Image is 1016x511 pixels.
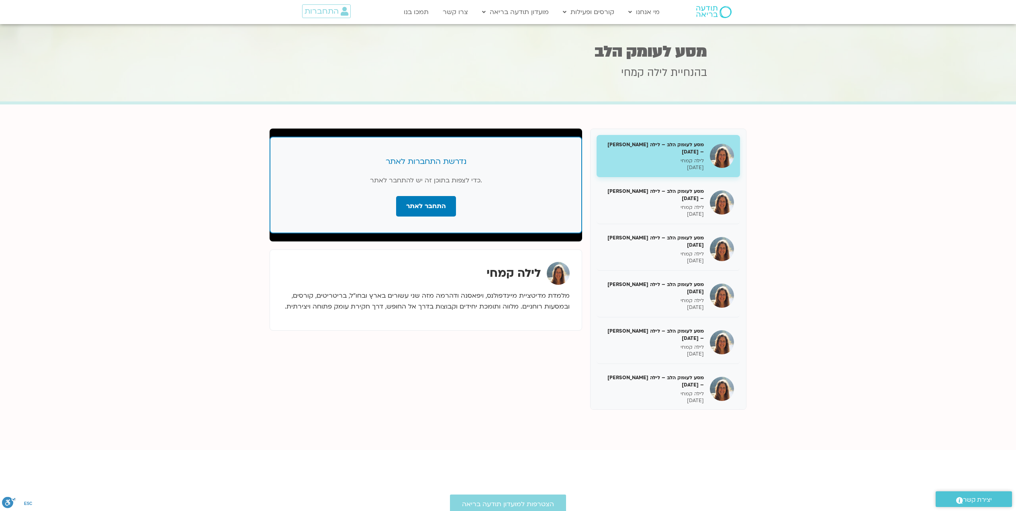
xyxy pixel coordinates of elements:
strong: לילה קמחי [487,266,541,281]
img: לילה קמחי [547,262,570,285]
p: [DATE] [603,258,704,264]
p: לילה קמחי [603,344,704,351]
p: לילה קמחי [603,157,704,164]
img: מסע לעומק הלב – לילה קמחי 2/3/25 [710,237,734,261]
p: [DATE] [603,351,704,358]
a: מועדון תודעה בריאה [478,4,553,20]
a: תמכו בנו [400,4,433,20]
p: לילה קמחי [603,204,704,211]
span: הצטרפות למועדון תודעה בריאה [462,501,554,508]
h5: מסע לעומק הלב – לילה [PERSON_NAME] – [DATE] [603,374,704,388]
h5: מסע לעומק הלב – לילה [PERSON_NAME] [DATE] [603,234,704,249]
a: התחברות [302,4,351,18]
p: [DATE] [603,304,704,311]
h5: מסע לעומק הלב – לילה [PERSON_NAME] [DATE] [603,281,704,295]
p: [DATE] [603,164,704,171]
p: לילה קמחי [603,297,704,304]
h5: מסע לעומק הלב – לילה [PERSON_NAME] – [DATE] [603,188,704,202]
p: [DATE] [603,211,704,218]
h5: מסע לעומק הלב – לילה [PERSON_NAME] – [DATE] [603,141,704,155]
p: לילה קמחי [603,390,704,397]
a: קורסים ופעילות [559,4,618,20]
p: לילה קמחי [603,251,704,258]
a: מי אנחנו [624,4,664,20]
span: התחברות [305,7,339,16]
img: מסע לעומק הלב – לילה קמחי – 30/3/25 [710,377,734,401]
span: יצירת קשר [963,495,992,505]
a: צרו קשר [439,4,472,20]
p: כדי לצפות בתוכן זה יש להתחבר לאתר. [286,175,565,186]
h5: מסע לעומק הלב – לילה [PERSON_NAME] – [DATE] [603,327,704,342]
a: יצירת קשר [936,491,1012,507]
h1: מסע לעומק הלב [309,44,707,59]
span: בהנחיית [671,65,707,80]
img: מסע לעומק הלב – לילה קמחי – 9/2/25 [710,144,734,168]
img: מסע לעומק הלב – לילה קמחי 9/3/25 [710,284,734,308]
img: מסע לעומק הלב – לילה קמחי – 23/3/25 [710,330,734,354]
img: תודעה בריאה [696,6,732,18]
img: מסע לעומק הלב – לילה קמחי – 16/2/25 [710,190,734,215]
p: [DATE] [603,397,704,404]
a: התחבר לאתר [396,196,456,217]
p: מלמדת מדיטציית מיינדפולנס, ויפאסנה ודהרמה מזה שני עשורים בארץ ובחו״ל, בריטריטים, קורסים, ובמסעות ... [282,290,570,312]
h3: נדרשת התחברות לאתר [286,157,565,167]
